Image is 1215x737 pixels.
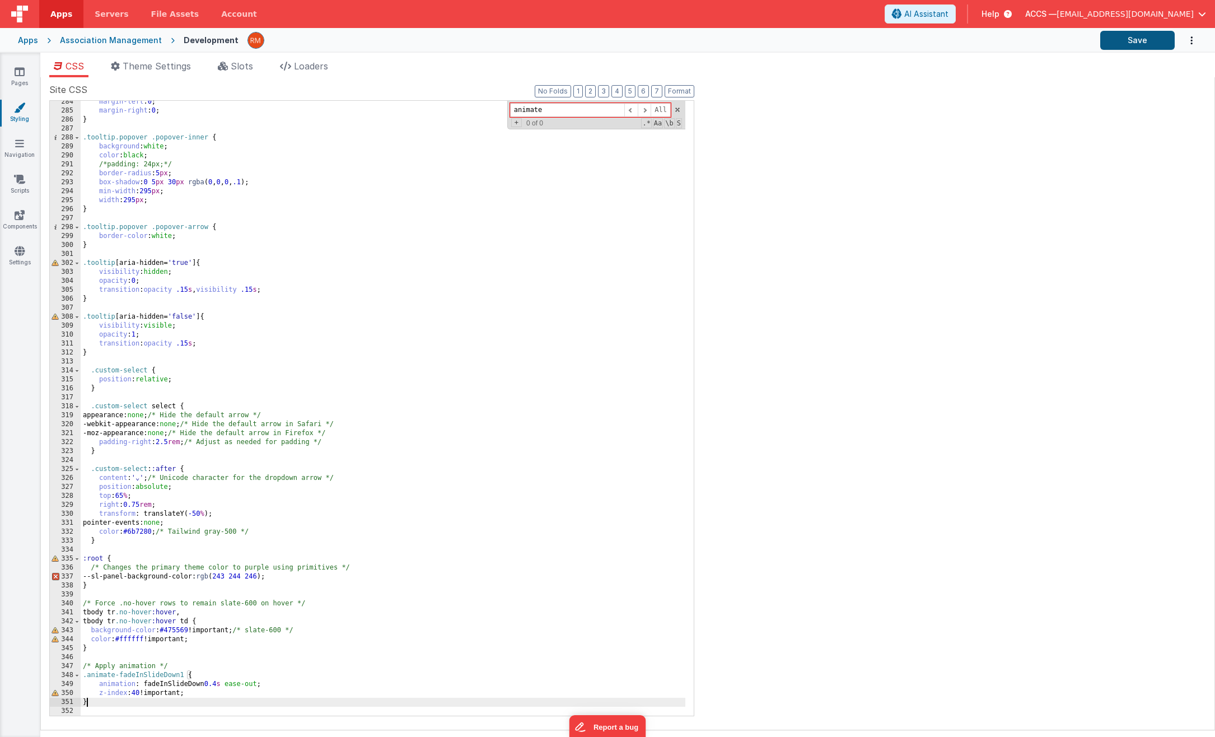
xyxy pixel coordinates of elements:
div: 340 [50,599,81,608]
div: 321 [50,429,81,438]
div: 296 [50,205,81,214]
div: 295 [50,196,81,205]
div: 300 [50,241,81,250]
span: CaseSensitive Search [653,118,663,128]
button: AI Assistant [885,4,956,24]
div: 333 [50,537,81,545]
div: 289 [50,142,81,151]
span: Theme Settings [123,60,191,72]
div: 313 [50,357,81,366]
button: 1 [573,85,583,97]
div: 299 [50,232,81,241]
div: 352 [50,707,81,716]
span: Site CSS [49,83,87,96]
button: 4 [611,85,623,97]
button: No Folds [535,85,571,97]
div: 343 [50,626,81,635]
div: 342 [50,617,81,626]
div: 330 [50,510,81,519]
div: 292 [50,169,81,178]
div: 339 [50,590,81,599]
span: Whole Word Search [664,118,674,128]
button: 7 [651,85,662,97]
div: 328 [50,492,81,501]
div: 325 [50,465,81,474]
div: 291 [50,160,81,169]
div: 308 [50,312,81,321]
div: 285 [50,106,81,115]
div: Development [184,35,239,46]
span: Servers [95,8,128,20]
div: 316 [50,384,81,393]
span: [EMAIL_ADDRESS][DOMAIN_NAME] [1057,8,1194,20]
div: 310 [50,330,81,339]
div: 305 [50,286,81,295]
div: 335 [50,554,81,563]
div: 284 [50,97,81,106]
div: 348 [50,671,81,680]
span: AI Assistant [904,8,948,20]
div: 331 [50,519,81,528]
div: 334 [50,545,81,554]
button: Format [665,85,694,97]
div: 332 [50,528,81,537]
div: 304 [50,277,81,286]
input: Search for [510,103,624,117]
div: 301 [50,250,81,259]
div: 302 [50,259,81,268]
div: 286 [50,115,81,124]
div: 297 [50,214,81,223]
div: 312 [50,348,81,357]
div: 350 [50,689,81,698]
div: 344 [50,635,81,644]
div: 322 [50,438,81,447]
div: Apps [18,35,38,46]
div: 315 [50,375,81,384]
span: Loaders [294,60,328,72]
span: CSS [66,60,84,72]
div: 293 [50,178,81,187]
div: 319 [50,411,81,420]
div: 329 [50,501,81,510]
div: 326 [50,474,81,483]
button: Save [1100,31,1175,50]
span: 0 of 0 [522,119,548,127]
div: 323 [50,447,81,456]
span: ACCS — [1025,8,1057,20]
span: File Assets [151,8,199,20]
span: RegExp Search [641,118,651,128]
div: 303 [50,268,81,277]
button: ACCS — [EMAIL_ADDRESS][DOMAIN_NAME] [1025,8,1206,20]
div: 288 [50,133,81,142]
img: 1e10b08f9103151d1000344c2f9be56b [248,32,264,48]
div: 307 [50,304,81,312]
span: Apps [50,8,72,20]
span: Alt-Enter [651,103,671,117]
div: 349 [50,680,81,689]
button: Options [1175,29,1197,52]
div: 318 [50,402,81,411]
div: 314 [50,366,81,375]
div: 309 [50,321,81,330]
div: 324 [50,456,81,465]
div: 317 [50,393,81,402]
div: 347 [50,662,81,671]
button: 2 [585,85,596,97]
button: 5 [625,85,635,97]
div: 287 [50,124,81,133]
div: Association Management [60,35,162,46]
div: 337 [50,572,81,581]
div: 320 [50,420,81,429]
span: Toggel Replace mode [511,118,522,127]
div: 306 [50,295,81,304]
div: 351 [50,698,81,707]
div: 345 [50,644,81,653]
div: 298 [50,223,81,232]
div: 336 [50,563,81,572]
div: 341 [50,608,81,617]
div: 290 [50,151,81,160]
span: Slots [231,60,253,72]
span: Search In Selection [676,118,682,128]
div: 338 [50,581,81,590]
div: 327 [50,483,81,492]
